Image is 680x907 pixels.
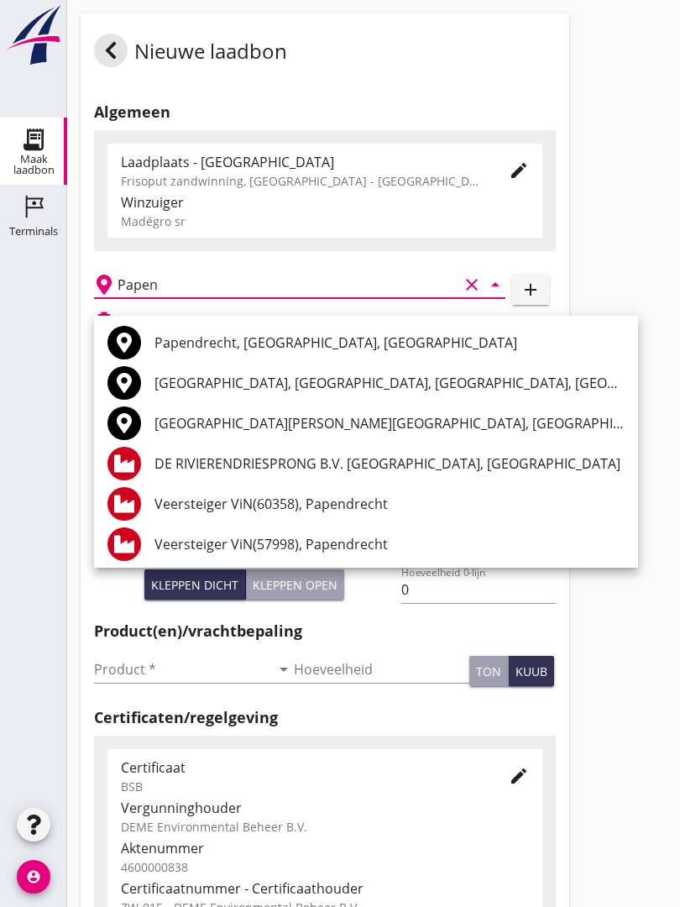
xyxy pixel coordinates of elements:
[274,659,294,679] i: arrow_drop_down
[121,878,529,899] div: Certificaatnummer - Certificaathouder
[154,534,625,554] div: Veersteiger ViN(57998), Papendrecht
[154,453,625,474] div: DE RIVIERENDRIESPRONG B.V. [GEOGRAPHIC_DATA], [GEOGRAPHIC_DATA]
[515,663,547,680] div: kuub
[121,152,482,172] div: Laadplaats - [GEOGRAPHIC_DATA]
[246,569,344,600] button: Kleppen open
[476,663,501,680] div: ton
[3,4,64,66] img: logo-small.a267ee39.svg
[253,576,337,594] div: Kleppen open
[121,818,529,836] div: DEME Environmental Beheer B.V.
[121,312,207,328] h2: Beladen vaartuig
[462,275,482,295] i: clear
[94,34,287,74] div: Nieuwe laadbon
[151,576,238,594] div: Kleppen dicht
[520,280,541,300] i: add
[9,226,58,237] div: Terminals
[121,778,482,795] div: BSB
[121,798,529,818] div: Vergunninghouder
[294,656,470,683] input: Hoeveelheid
[509,766,529,786] i: edit
[509,160,529,181] i: edit
[121,838,529,858] div: Aktenummer
[154,413,625,433] div: [GEOGRAPHIC_DATA][PERSON_NAME][GEOGRAPHIC_DATA], [GEOGRAPHIC_DATA], [GEOGRAPHIC_DATA]
[118,271,458,298] input: Losplaats
[94,620,556,642] h2: Product(en)/vrachtbepaling
[154,494,625,514] div: Veersteiger ViN(60358), Papendrecht
[154,373,625,393] div: [GEOGRAPHIC_DATA], [GEOGRAPHIC_DATA], [GEOGRAPHIC_DATA], [GEOGRAPHIC_DATA]
[121,192,529,212] div: Winzuiger
[469,656,509,686] button: ton
[485,275,505,295] i: arrow_drop_down
[94,101,556,123] h2: Algemeen
[121,212,529,230] div: Madégro sr
[121,172,482,190] div: Frisoput zandwinning, [GEOGRAPHIC_DATA] - [GEOGRAPHIC_DATA].
[94,656,270,683] input: Product *
[154,333,625,353] div: Papendrecht, [GEOGRAPHIC_DATA], [GEOGRAPHIC_DATA]
[121,858,529,876] div: 4600000838
[509,656,554,686] button: kuub
[94,706,556,729] h2: Certificaten/regelgeving
[121,758,482,778] div: Certificaat
[401,576,555,603] input: Hoeveelheid 0-lijn
[144,569,246,600] button: Kleppen dicht
[17,860,50,894] i: account_circle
